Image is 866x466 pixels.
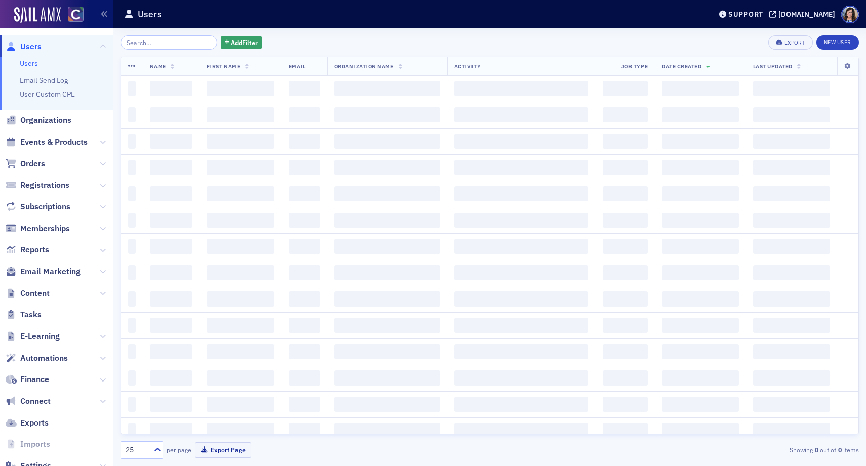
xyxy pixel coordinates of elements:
span: ‌ [150,186,192,201]
span: ‌ [334,134,440,149]
span: ‌ [150,265,192,280]
span: Automations [20,353,68,364]
span: ‌ [454,134,588,149]
span: ‌ [662,160,739,175]
span: ‌ [753,186,830,201]
span: Reports [20,244,49,256]
span: ‌ [334,186,440,201]
span: Events & Products [20,137,88,148]
a: Automations [6,353,68,364]
span: ‌ [207,134,274,149]
span: ‌ [454,291,588,307]
span: ‌ [289,213,320,228]
a: Users [6,41,42,52]
span: ‌ [454,397,588,412]
a: User Custom CPE [20,90,75,99]
span: ‌ [603,213,648,228]
div: Showing out of items [620,445,859,454]
span: ‌ [289,239,320,254]
span: Subscriptions [20,201,70,213]
span: ‌ [753,107,830,122]
span: ‌ [603,107,648,122]
a: Connect [6,396,51,407]
span: ‌ [662,213,739,228]
span: ‌ [207,160,274,175]
span: First Name [207,63,240,70]
span: ‌ [289,370,320,386]
span: ‌ [207,213,274,228]
div: Export [784,40,805,46]
span: ‌ [150,423,192,438]
span: ‌ [603,291,648,307]
span: Profile [841,6,859,23]
span: Exports [20,417,49,429]
span: ‌ [662,291,739,307]
span: Last Updated [753,63,793,70]
span: ‌ [603,134,648,149]
span: ‌ [128,239,136,254]
span: ‌ [753,265,830,280]
a: Orders [6,158,45,170]
span: ‌ [454,81,588,96]
span: Add Filter [231,38,258,47]
span: ‌ [150,239,192,254]
span: ‌ [334,239,440,254]
span: ‌ [150,81,192,96]
span: ‌ [150,370,192,386]
span: ‌ [289,81,320,96]
span: ‌ [753,239,830,254]
span: Orders [20,158,45,170]
span: ‌ [662,186,739,201]
span: Imports [20,439,50,450]
span: Date Created [662,63,701,70]
span: ‌ [662,370,739,386]
span: ‌ [150,160,192,175]
span: ‌ [603,397,648,412]
span: Email [289,63,306,70]
span: ‌ [753,423,830,438]
span: Email Marketing [20,266,81,277]
span: Name [150,63,166,70]
strong: 0 [836,445,843,454]
a: Organizations [6,115,71,126]
span: ‌ [753,318,830,333]
button: Export [768,35,812,50]
span: ‌ [207,344,274,359]
button: AddFilter [221,36,262,49]
span: ‌ [753,397,830,412]
span: Activity [454,63,481,70]
span: ‌ [289,397,320,412]
span: ‌ [150,134,192,149]
span: ‌ [128,134,136,149]
span: ‌ [128,397,136,412]
span: ‌ [603,81,648,96]
span: ‌ [603,318,648,333]
span: ‌ [207,81,274,96]
span: ‌ [454,265,588,280]
a: Finance [6,374,49,385]
span: ‌ [454,107,588,122]
span: ‌ [207,107,274,122]
span: ‌ [753,291,830,307]
img: SailAMX [14,7,61,23]
span: ‌ [289,107,320,122]
span: ‌ [753,81,830,96]
span: ‌ [334,423,440,438]
a: New User [816,35,859,50]
img: SailAMX [68,7,84,22]
span: ‌ [454,239,588,254]
span: ‌ [128,81,136,96]
a: Users [20,59,38,68]
span: ‌ [128,160,136,175]
a: Memberships [6,223,70,234]
span: ‌ [289,344,320,359]
a: Imports [6,439,50,450]
span: ‌ [662,134,739,149]
span: ‌ [289,134,320,149]
span: ‌ [454,423,588,438]
span: Content [20,288,50,299]
span: ‌ [662,239,739,254]
span: ‌ [128,318,136,333]
span: ‌ [334,291,440,307]
span: ‌ [334,81,440,96]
